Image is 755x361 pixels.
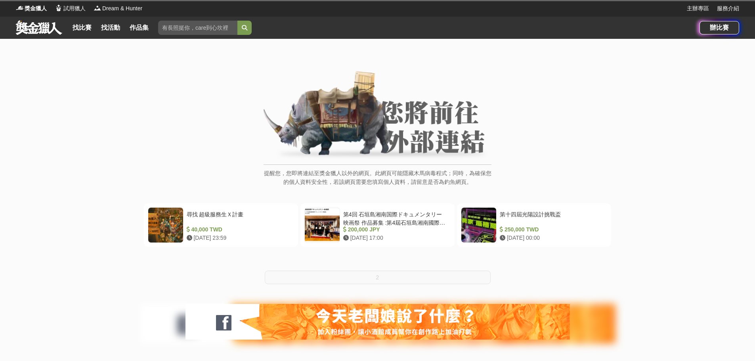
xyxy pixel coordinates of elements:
[717,4,739,13] a: 服務介紹
[98,22,123,33] a: 找活動
[185,304,570,340] img: 127fc932-0e2d-47dc-a7d9-3a4a18f96856.jpg
[55,4,63,12] img: Logo
[55,4,86,13] a: Logo試用獵人
[144,203,298,247] a: 尋找 超級服務生Ｘ計畫 40,000 TWD [DATE] 23:59
[343,234,447,242] div: [DATE] 17:00
[63,4,86,13] span: 試用獵人
[16,4,47,13] a: Logo獎金獵人
[500,225,604,234] div: 250,000 TWD
[457,203,611,247] a: 第十四屆光陽設計挑戰盃 250,000 TWD [DATE] 00:00
[687,4,709,13] a: 主辦專區
[187,210,291,225] div: 尋找 超級服務生Ｘ計畫
[94,4,101,12] img: Logo
[25,4,47,13] span: 獎金獵人
[500,234,604,242] div: [DATE] 00:00
[158,21,237,35] input: 有長照挺你，care到心坎裡！青春出手，拍出照顧 影音徵件活動
[265,271,491,284] button: 2
[187,234,291,242] div: [DATE] 23:59
[126,22,152,33] a: 作品集
[500,210,604,225] div: 第十四屆光陽設計挑戰盃
[700,21,739,34] a: 辦比賽
[94,4,142,13] a: LogoDream & Hunter
[343,225,447,234] div: 200,000 JPY
[264,169,491,195] p: 提醒您，您即將連結至獎金獵人以外的網頁。此網頁可能隱藏木馬病毒程式；同時，為確保您的個人資料安全性，若該網頁需要您填寫個人資料，請留意是否為釣魚網頁。
[300,203,455,247] a: 第4回 石垣島湘南国際ドキュメンタリー映画祭 作品募集 :第4屆石垣島湘南國際紀錄片電影節作品徵集 200,000 JPY [DATE] 17:00
[69,22,95,33] a: 找比賽
[264,71,491,160] img: External Link Banner
[187,225,291,234] div: 40,000 TWD
[16,4,24,12] img: Logo
[102,4,142,13] span: Dream & Hunter
[343,210,447,225] div: 第4回 石垣島湘南国際ドキュメンタリー映画祭 作品募集 :第4屆石垣島湘南國際紀錄片電影節作品徵集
